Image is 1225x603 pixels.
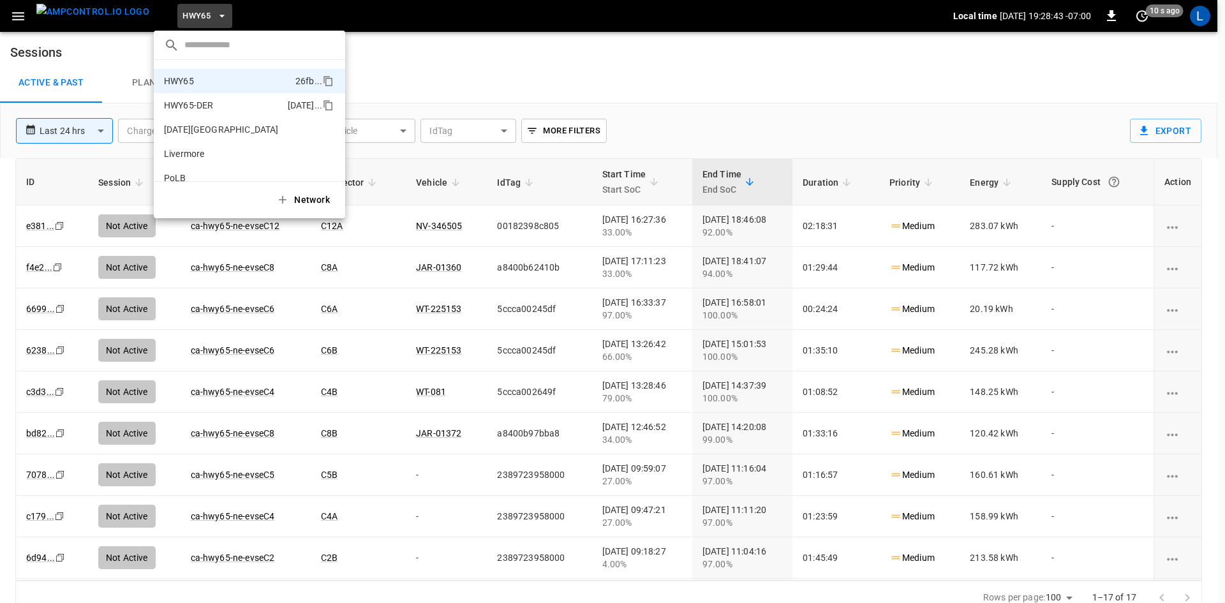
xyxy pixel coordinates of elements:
[164,172,186,184] p: PoLB
[164,75,194,87] p: HWY65
[164,147,204,160] p: Livermore
[164,123,278,136] p: [DATE][GEOGRAPHIC_DATA]
[269,187,340,213] button: Network
[322,73,336,89] div: copy
[322,98,336,113] div: copy
[164,99,213,112] p: HWY65-DER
